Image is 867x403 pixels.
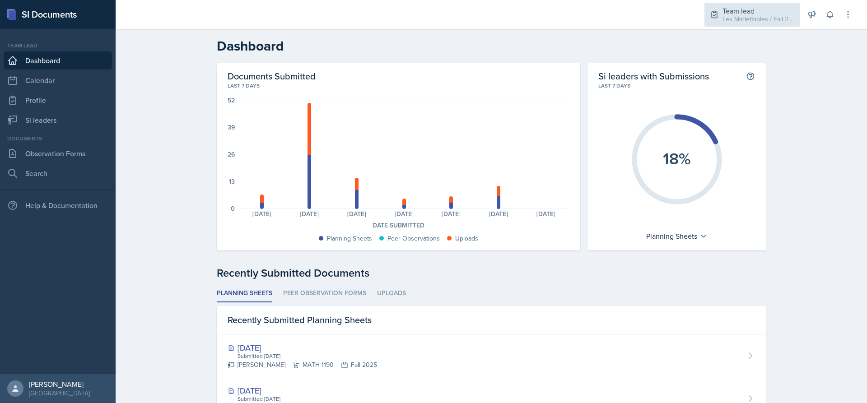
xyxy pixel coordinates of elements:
div: Team lead [4,42,112,50]
div: 0 [231,205,235,212]
div: Recently Submitted Planning Sheets [217,306,766,334]
h2: Dashboard [217,38,766,54]
div: Planning Sheets [642,229,712,243]
div: Les Mariettables / Fall 2025 [722,14,795,24]
a: Calendar [4,71,112,89]
div: 26 [228,151,235,157]
a: Dashboard [4,51,112,69]
div: Documents [4,134,112,143]
a: [DATE] Submitted [DATE] [PERSON_NAME]MATH 1190Fall 2025 [217,334,766,377]
div: 39 [228,124,235,130]
div: [DATE] [475,211,522,217]
div: Recently Submitted Documents [217,265,766,281]
div: [DATE] [380,211,428,217]
div: Uploads [455,234,478,243]
div: [DATE] [228,342,377,354]
div: [DATE] [228,384,377,397]
div: Help & Documentation [4,196,112,214]
div: 13 [229,178,235,185]
div: Team lead [722,5,795,16]
a: Si leaders [4,111,112,129]
li: Uploads [377,285,406,302]
div: Last 7 days [598,82,755,90]
div: Date Submitted [228,221,569,230]
li: Planning Sheets [217,285,272,302]
div: [DATE] [428,211,475,217]
div: [DATE] [333,211,381,217]
text: 18% [663,147,691,170]
div: [DATE] [238,211,286,217]
div: Planning Sheets [327,234,372,243]
div: Submitted [DATE] [237,395,377,403]
h2: Si leaders with Submissions [598,70,709,82]
h2: Documents Submitted [228,70,569,82]
div: [PERSON_NAME] MATH 1190 Fall 2025 [228,360,377,370]
a: Profile [4,91,112,109]
div: [GEOGRAPHIC_DATA] [29,389,90,398]
div: [PERSON_NAME] [29,380,90,389]
a: Observation Forms [4,144,112,162]
div: [DATE] [286,211,333,217]
div: Submitted [DATE] [237,352,377,360]
a: Search [4,164,112,182]
div: [DATE] [522,211,570,217]
div: 52 [228,97,235,103]
div: Last 7 days [228,82,569,90]
div: Peer Observations [387,234,440,243]
li: Peer Observation Forms [283,285,366,302]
